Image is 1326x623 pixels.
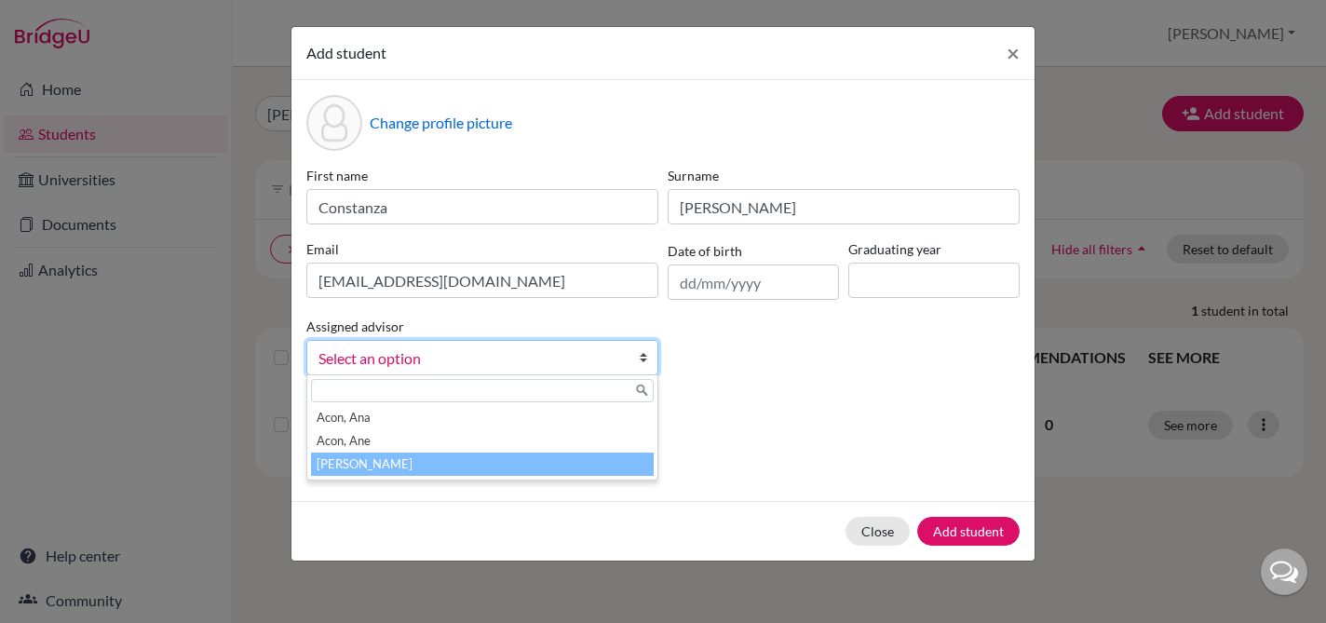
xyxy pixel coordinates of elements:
label: Email [306,239,658,259]
label: First name [306,166,658,185]
li: Acon, Ane [311,429,654,453]
li: Acon, Ana [311,406,654,429]
div: Profile picture [306,95,362,151]
button: Close [846,517,910,546]
label: Graduating year [848,239,1020,259]
label: Date of birth [668,241,742,261]
span: Add student [306,44,386,61]
li: [PERSON_NAME] [311,453,654,476]
button: Add student [917,517,1020,546]
span: Help [43,13,81,30]
input: dd/mm/yyyy [668,264,839,300]
span: Select an option [318,346,622,371]
label: Surname [668,166,1020,185]
p: Parents [306,405,1020,427]
span: × [1007,39,1020,66]
label: Assigned advisor [306,317,404,336]
button: Close [992,27,1035,79]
